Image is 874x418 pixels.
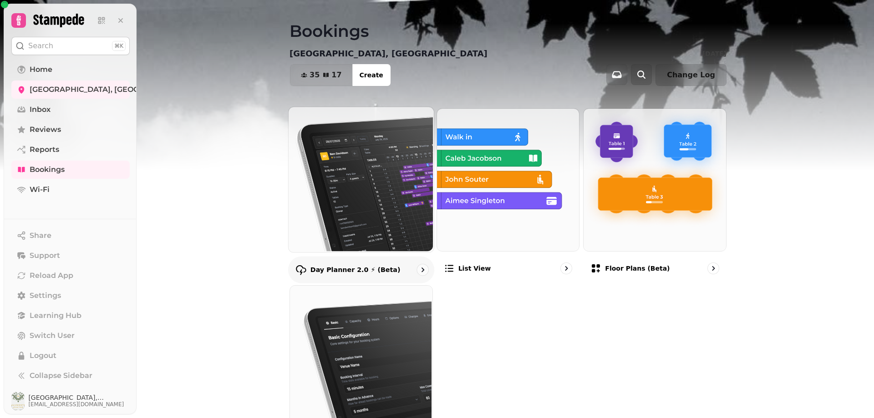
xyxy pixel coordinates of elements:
span: Reload App [30,270,73,281]
a: Wi-Fi [11,181,130,199]
span: Bookings [30,164,65,175]
span: [GEOGRAPHIC_DATA], [GEOGRAPHIC_DATA] [28,394,130,401]
button: Create [352,64,391,86]
a: Learning Hub [11,307,130,325]
span: Learning Hub [30,310,81,321]
span: 35 [310,71,320,79]
a: Inbox [11,101,130,119]
p: List view [458,264,491,273]
img: User avatar [11,392,25,410]
span: Change Log [667,71,715,79]
span: Home [30,64,52,75]
span: Inbox [30,104,51,115]
p: Floor Plans (beta) [605,264,670,273]
p: [DATE] [702,49,727,58]
svg: go to [709,264,718,273]
span: Support [30,250,60,261]
span: [GEOGRAPHIC_DATA], [GEOGRAPHIC_DATA] [30,84,195,95]
a: List viewList view [437,108,580,282]
span: Logout [30,350,56,361]
p: Day Planner 2.0 ⚡ (Beta) [310,265,401,274]
button: 3517 [290,64,353,86]
button: Change Log [655,64,727,86]
a: Settings [11,287,130,305]
button: Search⌘K [11,37,130,55]
span: Create [360,72,383,78]
svg: go to [418,265,427,274]
button: Switch User [11,327,130,345]
p: Search [28,40,53,51]
div: ⌘K [112,41,126,51]
a: Home [11,60,130,79]
img: Day Planner 2.0 ⚡ (Beta) [288,106,433,251]
button: Reload App [11,267,130,285]
span: [EMAIL_ADDRESS][DOMAIN_NAME] [28,401,130,408]
button: Collapse Sidebar [11,367,130,385]
a: [GEOGRAPHIC_DATA], [GEOGRAPHIC_DATA] [11,81,130,99]
a: Bookings [11,161,130,179]
span: Collapse Sidebar [30,370,92,381]
span: 17 [331,71,341,79]
span: Reviews [30,124,61,135]
p: [GEOGRAPHIC_DATA], [GEOGRAPHIC_DATA] [290,47,488,60]
span: Wi-Fi [30,184,50,195]
span: Settings [30,290,61,301]
a: Floor Plans (beta)Floor Plans (beta) [583,108,727,282]
img: Floor Plans (beta) [583,108,725,250]
img: List view [436,108,579,250]
span: Share [30,230,51,241]
a: Day Planner 2.0 ⚡ (Beta)Day Planner 2.0 ⚡ (Beta) [288,106,434,283]
span: Reports [30,144,59,155]
button: Support [11,247,130,265]
button: Share [11,227,130,245]
svg: go to [562,264,571,273]
button: User avatar[GEOGRAPHIC_DATA], [GEOGRAPHIC_DATA][EMAIL_ADDRESS][DOMAIN_NAME] [11,392,130,410]
button: Logout [11,347,130,365]
a: Reviews [11,121,130,139]
span: Switch User [30,330,75,341]
a: Reports [11,141,130,159]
